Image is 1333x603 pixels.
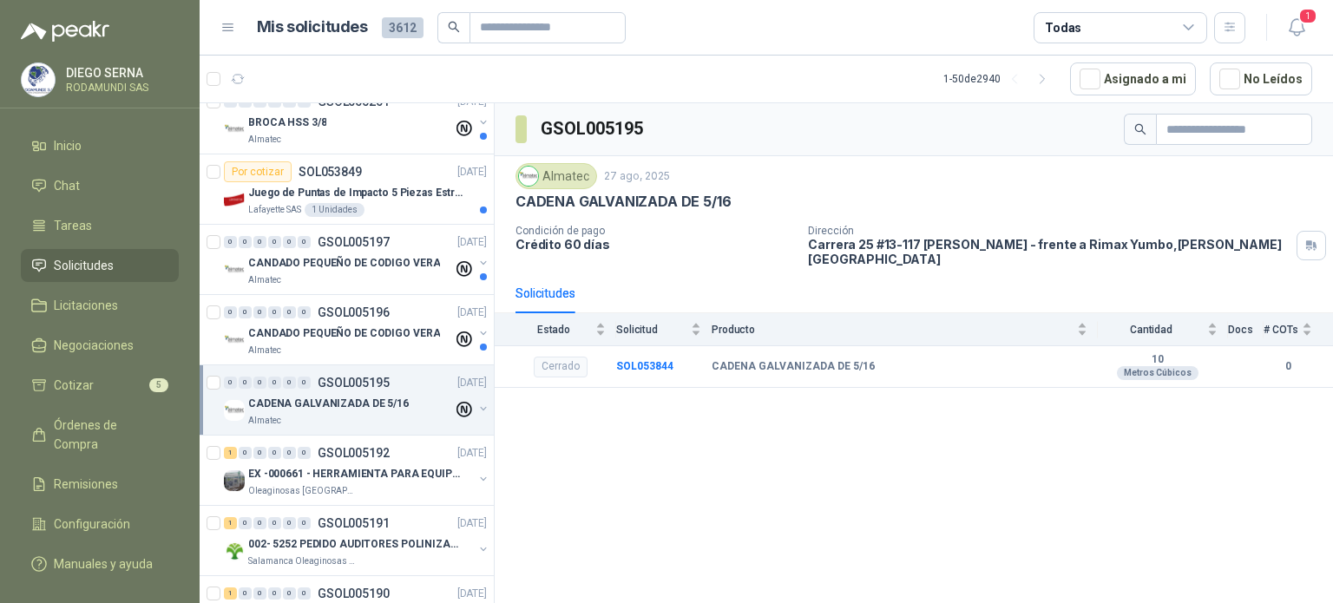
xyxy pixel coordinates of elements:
div: 0 [253,517,266,529]
div: 0 [253,587,266,600]
div: 0 [298,306,311,318]
div: 0 [298,236,311,248]
div: 0 [239,306,252,318]
span: search [448,21,460,33]
div: 0 [268,306,281,318]
b: 10 [1098,353,1218,367]
b: 0 [1264,358,1312,375]
div: 0 [283,587,296,600]
div: 0 [268,236,281,248]
p: Lafayette SAS [248,203,301,217]
div: 0 [283,236,296,248]
p: GSOL005196 [318,306,390,318]
p: GSOL005195 [318,377,390,389]
div: 0 [283,517,296,529]
p: Almatec [248,344,281,357]
div: Todas [1045,18,1081,37]
div: 0 [239,447,252,459]
div: Por cotizar [224,161,292,182]
div: 0 [224,377,237,389]
span: Cotizar [54,376,94,395]
p: Salamanca Oleaginosas SAS [248,554,358,568]
p: Crédito 60 días [515,237,794,252]
span: Manuales y ayuda [54,554,153,574]
th: Estado [495,313,616,345]
span: Negociaciones [54,336,134,355]
span: Licitaciones [54,296,118,315]
img: Company Logo [224,470,245,491]
p: BROCA HSS 3/8 [248,115,326,131]
th: Docs [1228,313,1264,345]
th: # COTs [1264,313,1333,345]
div: 1 [224,447,237,459]
a: Licitaciones [21,289,179,322]
span: Producto [712,324,1074,336]
div: 0 [253,377,266,389]
div: Metros Cúbicos [1117,366,1198,380]
p: CADENA GALVANIZADA DE 5/16 [248,396,409,412]
span: Configuración [54,515,130,534]
div: 0 [268,377,281,389]
a: Configuración [21,508,179,541]
p: DIEGO SERNA [66,67,174,79]
th: Solicitud [616,313,712,345]
img: Company Logo [224,330,245,351]
p: [DATE] [457,375,487,391]
div: 0 [268,447,281,459]
span: Chat [54,176,80,195]
a: Cotizar5 [21,369,179,402]
p: Almatec [248,414,281,428]
a: 1 0 0 0 0 0 GSOL005192[DATE] Company LogoEX -000661 - HERRAMIENTA PARA EQUIPO MECANICO PLANOleagi... [224,442,490,498]
img: Company Logo [224,259,245,280]
p: [DATE] [457,305,487,321]
div: 1 Unidades [305,203,364,217]
p: SOL053849 [299,166,362,178]
div: 0 [239,587,252,600]
span: # COTs [1264,324,1298,336]
a: Chat [21,169,179,202]
span: 1 [1298,8,1317,24]
p: GSOL005201 [318,95,390,108]
div: 0 [283,447,296,459]
a: Tareas [21,209,179,242]
span: Órdenes de Compra [54,416,162,454]
p: [DATE] [457,234,487,251]
div: 0 [283,306,296,318]
th: Cantidad [1098,313,1228,345]
button: 1 [1281,12,1312,43]
a: Solicitudes [21,249,179,282]
p: RODAMUNDI SAS [66,82,174,93]
img: Logo peakr [21,21,109,42]
h1: Mis solicitudes [257,15,368,40]
div: 0 [253,447,266,459]
p: GSOL005191 [318,517,390,529]
img: Company Logo [224,119,245,140]
span: 5 [149,378,168,392]
a: Por cotizarSOL053849[DATE] Company LogoJuego de Puntas de Impacto 5 Piezas Estrella PH2 de 2'' Za... [200,154,494,225]
a: 0 0 0 0 0 0 GSOL005197[DATE] Company LogoCANDADO PEQUEÑO DE CODIGO VERAAlmatec [224,232,490,287]
div: 0 [224,306,237,318]
div: 0 [298,587,311,600]
p: [DATE] [457,586,487,602]
span: search [1134,123,1146,135]
p: 27 ago, 2025 [604,168,670,185]
button: No Leídos [1210,62,1312,95]
img: Company Logo [224,541,245,561]
div: 1 [224,517,237,529]
h3: GSOL005195 [541,115,646,142]
div: Cerrado [534,357,588,377]
div: 0 [253,236,266,248]
span: Solicitud [616,324,687,336]
p: Carrera 25 #13-117 [PERSON_NAME] - frente a Rimax Yumbo , [PERSON_NAME][GEOGRAPHIC_DATA] [808,237,1290,266]
div: 0 [268,587,281,600]
span: Remisiones [54,475,118,494]
a: 0 0 0 0 0 0 GSOL005195[DATE] Company LogoCADENA GALVANIZADA DE 5/16Almatec [224,372,490,428]
img: Company Logo [22,63,55,96]
a: Remisiones [21,468,179,501]
img: Company Logo [224,189,245,210]
p: GSOL005197 [318,236,390,248]
p: [DATE] [457,164,487,180]
span: Solicitudes [54,256,114,275]
span: 3612 [382,17,424,38]
p: Oleaginosas [GEOGRAPHIC_DATA][PERSON_NAME] [248,484,358,498]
